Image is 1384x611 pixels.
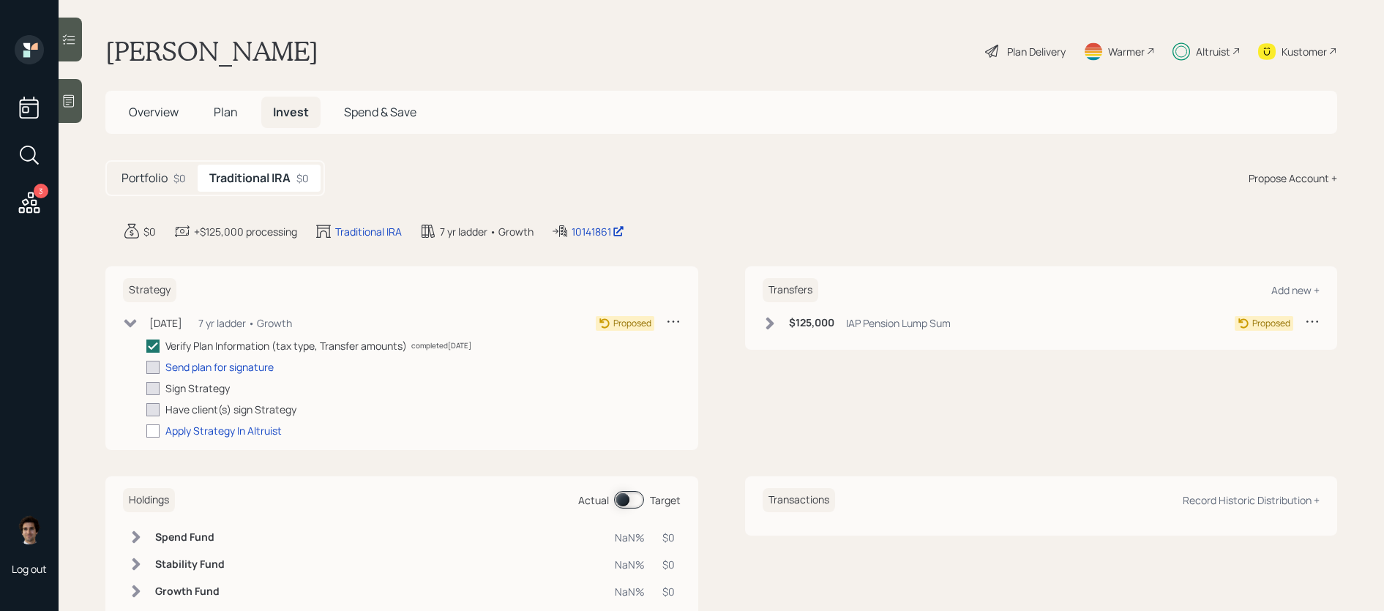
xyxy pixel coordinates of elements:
[1183,493,1320,507] div: Record Historic Distribution +
[15,515,44,544] img: harrison-schaefer-headshot-2.png
[763,488,835,512] h6: Transactions
[440,224,534,239] div: 7 yr ladder • Growth
[194,224,297,239] div: +$125,000 processing
[12,562,47,576] div: Log out
[1271,283,1320,297] div: Add new +
[123,488,175,512] h6: Holdings
[173,170,186,186] div: $0
[1196,44,1230,59] div: Altruist
[155,558,225,571] h6: Stability Fund
[273,104,309,120] span: Invest
[165,359,274,375] div: Send plan for signature
[650,492,681,508] div: Target
[155,585,225,598] h6: Growth Fund
[165,423,282,438] div: Apply Strategy In Altruist
[165,402,296,417] div: Have client(s) sign Strategy
[1108,44,1145,59] div: Warmer
[209,171,291,185] h5: Traditional IRA
[143,224,156,239] div: $0
[123,278,176,302] h6: Strategy
[763,278,818,302] h6: Transfers
[662,557,675,572] div: $0
[105,35,318,67] h1: [PERSON_NAME]
[165,381,230,396] div: Sign Strategy
[411,340,471,351] div: completed [DATE]
[296,170,309,186] div: $0
[662,584,675,599] div: $0
[149,315,182,331] div: [DATE]
[615,530,645,545] div: NaN%
[578,492,609,508] div: Actual
[129,104,179,120] span: Overview
[572,224,624,239] div: 10141861
[214,104,238,120] span: Plan
[1282,44,1327,59] div: Kustomer
[335,224,402,239] div: Traditional IRA
[155,531,225,544] h6: Spend Fund
[344,104,416,120] span: Spend & Save
[198,315,292,331] div: 7 yr ladder • Growth
[165,338,407,353] div: Verify Plan Information (tax type, Transfer amounts)
[662,530,675,545] div: $0
[1007,44,1066,59] div: Plan Delivery
[1252,317,1290,330] div: Proposed
[846,315,951,331] div: IAP Pension Lump Sum
[121,171,168,185] h5: Portfolio
[613,317,651,330] div: Proposed
[789,317,834,329] h6: $125,000
[615,584,645,599] div: NaN%
[615,557,645,572] div: NaN%
[34,184,48,198] div: 3
[1249,170,1337,186] div: Propose Account +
